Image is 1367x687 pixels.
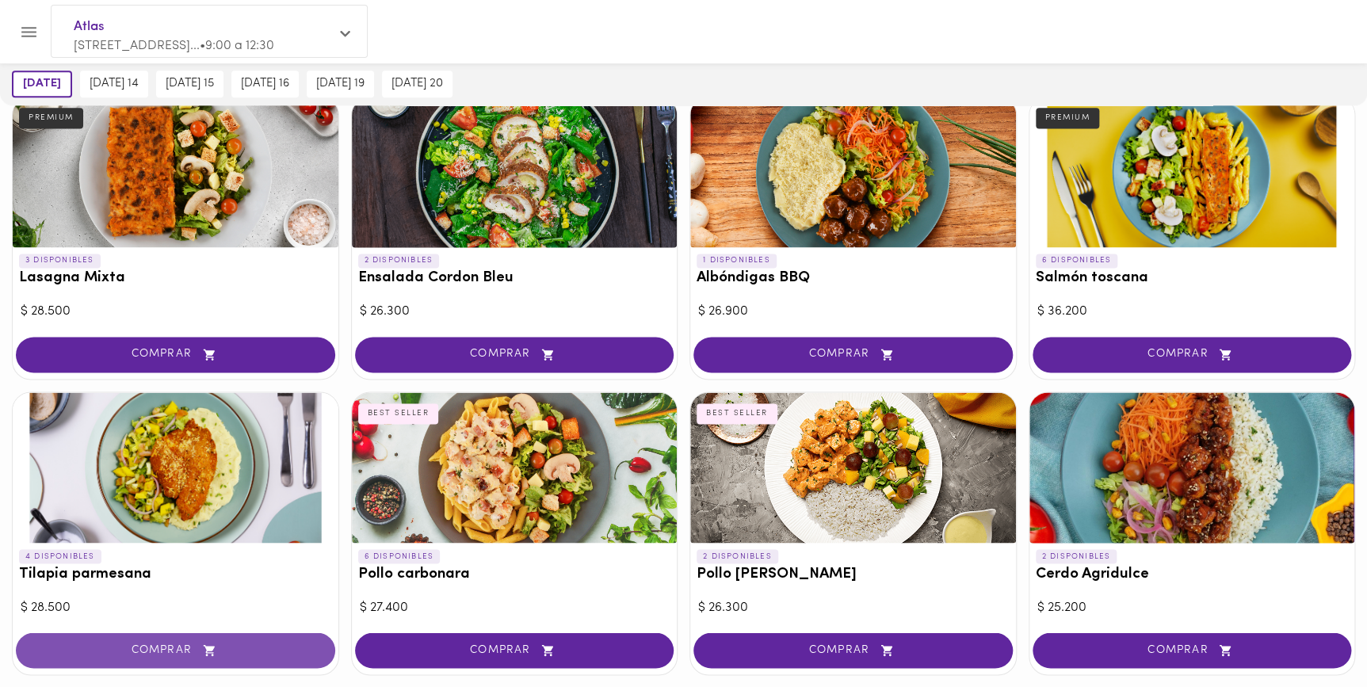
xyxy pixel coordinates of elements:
h3: Albóndigas BBQ [697,270,1010,287]
h3: Tilapia parmesana [19,566,332,582]
div: Tilapia parmesana [13,392,338,543]
h3: Ensalada Cordon Bleu [358,270,671,287]
div: Cerdo Agridulce [1029,392,1355,543]
div: $ 36.200 [1037,303,1347,321]
div: Albóndigas BBQ [690,97,1016,247]
div: $ 26.300 [698,598,1008,616]
p: 2 DISPONIBLES [697,549,778,563]
p: 2 DISPONIBLES [1036,549,1117,563]
div: Pollo carbonara [352,392,678,543]
div: $ 28.500 [21,598,330,616]
button: [DATE] 15 [156,71,223,97]
span: COMPRAR [36,643,315,657]
button: [DATE] [12,71,72,97]
span: [DATE] 15 [166,77,214,91]
button: [DATE] 16 [231,71,299,97]
span: Atlas [74,17,329,37]
div: $ 28.500 [21,303,330,321]
span: [DATE] 20 [391,77,443,91]
span: [DATE] 16 [241,77,289,91]
button: [DATE] 20 [382,71,452,97]
div: $ 27.400 [360,598,670,616]
p: 3 DISPONIBLES [19,254,101,268]
button: COMPRAR [693,632,1013,668]
span: COMPRAR [375,348,655,361]
button: Menu [10,13,48,52]
button: COMPRAR [16,337,335,372]
button: COMPRAR [355,337,674,372]
h3: Pollo carbonara [358,566,671,582]
div: Ensalada Cordon Bleu [352,97,678,247]
div: Lasagna Mixta [13,97,338,247]
button: COMPRAR [1033,337,1352,372]
span: [STREET_ADDRESS]... • 9:00 a 12:30 [74,40,274,52]
span: [DATE] [23,77,61,91]
div: PREMIUM [1036,108,1100,128]
h3: Pollo [PERSON_NAME] [697,566,1010,582]
div: PREMIUM [19,108,83,128]
span: COMPRAR [713,643,993,657]
div: $ 25.200 [1037,598,1347,616]
h3: Salmón toscana [1036,270,1349,287]
p: 6 DISPONIBLES [1036,254,1118,268]
div: BEST SELLER [697,403,777,424]
span: COMPRAR [713,348,993,361]
div: $ 26.300 [360,303,670,321]
p: 2 DISPONIBLES [358,254,440,268]
span: [DATE] 14 [90,77,139,91]
button: COMPRAR [1033,632,1352,668]
div: Pollo Tikka Massala [690,392,1016,543]
div: BEST SELLER [358,403,439,424]
button: COMPRAR [16,632,335,668]
p: 4 DISPONIBLES [19,549,101,563]
span: COMPRAR [375,643,655,657]
div: Salmón toscana [1029,97,1355,247]
button: [DATE] 14 [80,71,148,97]
h3: Cerdo Agridulce [1036,566,1349,582]
div: $ 26.900 [698,303,1008,321]
span: COMPRAR [36,348,315,361]
iframe: Messagebird Livechat Widget [1275,595,1351,671]
button: [DATE] 19 [307,71,374,97]
span: COMPRAR [1052,348,1332,361]
h3: Lasagna Mixta [19,270,332,287]
p: 1 DISPONIBLES [697,254,777,268]
button: COMPRAR [355,632,674,668]
p: 6 DISPONIBLES [358,549,441,563]
span: COMPRAR [1052,643,1332,657]
span: [DATE] 19 [316,77,365,91]
button: COMPRAR [693,337,1013,372]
